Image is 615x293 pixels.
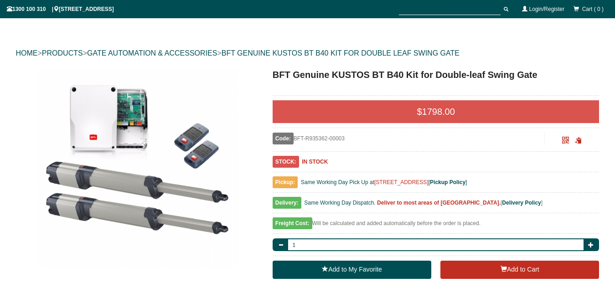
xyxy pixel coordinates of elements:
[529,6,564,12] a: Login/Register
[273,197,301,209] span: Delivery:
[273,156,299,168] span: STOCK:
[16,39,599,68] div: > > >
[422,107,455,117] span: 1798.00
[374,179,429,185] a: [STREET_ADDRESS]
[17,68,258,268] a: BFT Genuine KUSTOS BT B40 Kit for Double-leaf Swing Gate - - Gate Warehouse
[37,68,238,268] img: BFT Genuine KUSTOS BT B40 Kit for Double-leaf Swing Gate - - Gate Warehouse
[273,218,599,234] div: Will be calculated and added automatically before the order is placed.
[273,133,294,144] span: Code:
[7,6,114,12] span: 1300 100 310 | [STREET_ADDRESS]
[273,176,298,188] span: Pickup:
[273,197,599,213] div: [ ]
[433,49,615,261] iframe: LiveChat chat widget
[273,261,431,279] a: Add to My Favorite
[377,200,501,206] b: Deliver to most areas of [GEOGRAPHIC_DATA].
[440,261,599,279] button: Add to Cart
[222,49,460,57] a: BFT GENUINE KUSTOS BT B40 KIT FOR DOUBLE LEAF SWING GATE
[16,49,38,57] a: HOME
[302,159,328,165] b: IN STOCK
[273,68,599,82] h1: BFT Genuine KUSTOS BT B40 Kit for Double-leaf Swing Gate
[430,179,465,185] a: Pickup Policy
[304,200,376,206] span: Same Working Day Dispatch.
[273,133,545,144] div: BFT-R935362-00003
[87,49,217,57] a: GATE AUTOMATION & ACCESSORIES
[273,100,599,123] div: $
[301,179,467,185] span: Same Working Day Pick Up at [ ]
[399,4,501,15] input: SEARCH PRODUCTS
[273,217,312,229] span: Freight Cost:
[582,6,604,12] span: Cart ( 0 )
[42,49,83,57] a: PRODUCTS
